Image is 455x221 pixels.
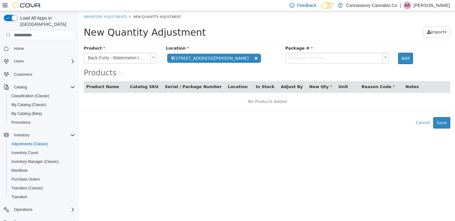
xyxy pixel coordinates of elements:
span: Location [87,35,110,39]
button: Notes [326,73,341,79]
span: Transfers (Classic) [9,184,75,192]
span: Transfers [11,194,27,200]
a: Inventory Manager (Classic) [9,158,61,165]
button: Operations [1,205,78,214]
button: Serial / Package Number [86,73,144,79]
span: My Catalog (Classic) [9,101,75,109]
span: Users [14,59,24,64]
a: Promotions [9,119,33,126]
a: Inventory Adjustments [5,3,48,8]
button: Location [149,73,170,79]
button: In Stock [177,73,197,79]
span: Catalog [11,83,75,91]
a: Transfers [9,193,30,201]
img: Cova [13,2,41,9]
span: Operations [11,206,75,213]
span: My Catalog (Beta) [9,110,75,117]
span: Customers [11,70,75,78]
button: Home [1,44,78,53]
small: ( ) [38,60,45,66]
button: Catalog [1,83,78,92]
button: Users [1,57,78,66]
span: Users [11,57,75,65]
span: Promotions [11,120,31,125]
a: Transfers (Classic) [9,184,45,192]
span: Promotions [9,119,75,126]
span: New Quantity Adjustment [5,16,127,27]
span: Inventory Count [11,150,38,155]
button: Adjust By [202,73,225,79]
span: Inventory Manager (Classic) [9,158,75,165]
span: New Quantity Adjustment [54,3,102,8]
span: New Qty [230,73,253,78]
button: Inventory [1,131,78,140]
button: My Catalog (Beta) [6,109,78,118]
button: Purchase Orders [6,175,78,184]
button: Save [354,106,371,117]
div: No Products Added [9,86,367,95]
span: Home [14,46,24,51]
button: Customers [1,69,78,79]
span: Customers [14,72,32,77]
button: Unit [259,73,270,79]
button: Users [11,57,26,65]
span: Home [11,45,75,52]
span: Reason Code [282,73,316,78]
button: Manifests [6,166,78,175]
a: Inventory Count [9,149,41,157]
button: Adjustments (Classic) [6,140,78,148]
a: Back Forty - Watermelon Ice Disposable Pen - Indica - 0.95g [5,42,77,52]
span: Feedback [297,2,316,9]
a: Customers [11,71,35,78]
p: | [400,2,401,9]
span: Purchase Orders [9,176,75,183]
button: My Catalog (Classic) [6,100,78,109]
div: Andrew Almeida [403,2,411,9]
a: Purchase Orders [9,176,43,183]
span: Purchase Orders [11,177,40,182]
a: Home [11,45,27,52]
button: Catalog [11,83,29,91]
a: My Catalog (Beta) [9,110,45,117]
span: Manifests [11,168,27,173]
button: Catalog SKU [51,73,81,79]
button: Transfers (Classic) [6,184,78,193]
p: [PERSON_NAME] [414,2,450,9]
span: Transfers (Classic) [11,186,43,191]
a: Classification (Classic) [9,92,52,100]
span: 0 [39,60,43,66]
span: Classification (Classic) [9,92,75,100]
button: Cancel [333,106,354,117]
span: Transfers [9,193,75,201]
span: Products [5,57,38,66]
button: Transfers [6,193,78,201]
a: Manifests [9,167,30,174]
span: Operations [14,207,33,212]
span: Package # [206,35,234,39]
span: Load All Apps in [GEOGRAPHIC_DATA] [18,15,75,27]
span: Inventory [11,131,75,139]
a: Package Number... [206,42,310,52]
p: Cannasavvy Cannabis Co [346,2,397,9]
span: My Catalog (Classic) [11,102,46,107]
button: Promotions [6,118,78,127]
button: Operations [11,206,35,213]
span: Inventory Count [9,149,75,157]
button: Inventory Manager (Classic) [6,157,78,166]
span: Classification (Classic) [11,93,50,99]
span: Import [352,19,365,23]
span: Catalog [14,85,27,90]
button: Import [344,15,371,27]
input: Dark Mode [321,2,335,9]
a: My Catalog (Classic) [9,101,49,109]
button: Inventory Count [6,148,78,157]
span: Package Number... [207,42,301,52]
span: Back Forty - Watermelon Ice Disposable Pen - Indica - 0.95g [5,42,69,52]
span: Manifests [9,167,75,174]
button: Product Name [7,73,41,79]
span: My Catalog (Beta) [11,111,42,116]
span: Adjustments (Classic) [11,141,48,146]
span: Inventory [14,133,29,138]
span: Inventory Manager (Classic) [11,159,59,164]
